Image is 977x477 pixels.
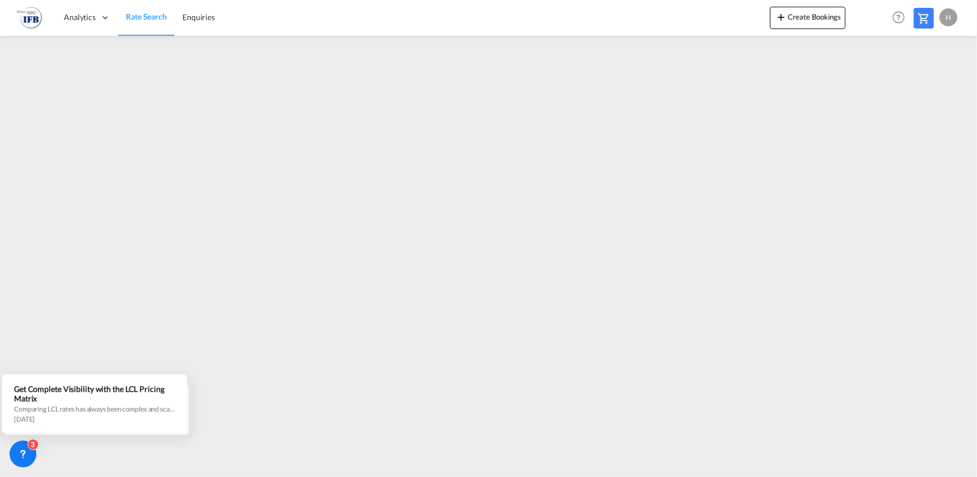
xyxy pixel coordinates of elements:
md-icon: icon-plus 400-fg [774,10,788,23]
button: icon-plus 400-fgCreate Bookings [770,7,846,29]
span: Rate Search [126,12,167,21]
div: Help [889,8,914,28]
span: Enquiries [182,12,215,22]
img: b628ab10256c11eeb52753acbc15d091.png [17,5,42,30]
span: Help [889,8,908,27]
div: H [940,8,957,26]
span: Analytics [64,12,96,23]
